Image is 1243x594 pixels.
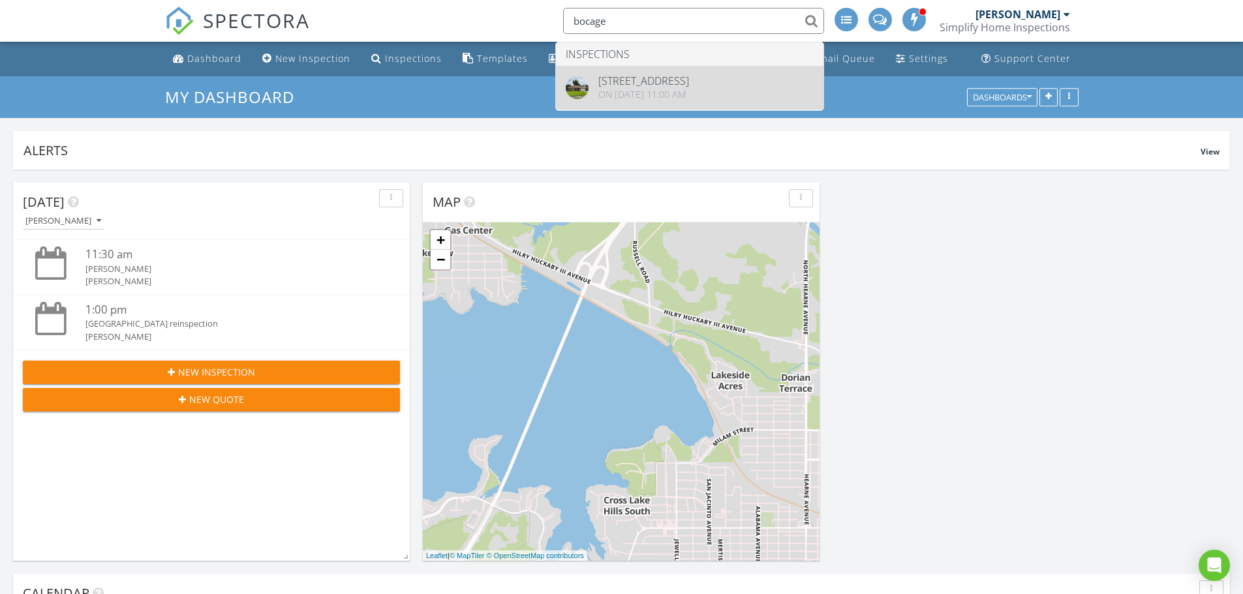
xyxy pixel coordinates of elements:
[1199,550,1230,581] div: Open Intercom Messenger
[940,21,1070,34] div: Simplify Home Inspections
[431,250,450,269] a: Zoom out
[85,263,369,275] div: [PERSON_NAME]
[563,8,824,34] input: Search everything...
[165,86,305,108] a: My Dashboard
[385,52,442,65] div: Inspections
[433,193,461,211] span: Map
[165,7,194,35] img: The Best Home Inspection Software - Spectora
[598,76,689,86] div: [STREET_ADDRESS]
[431,230,450,250] a: Zoom in
[813,52,875,65] div: Email Queue
[85,302,369,318] div: 1:00 pm
[891,47,953,71] a: Settings
[23,361,400,384] button: New Inspection
[487,552,584,559] a: © OpenStreetMap contributors
[566,76,589,99] img: 9201705%2Fcover_photos%2FmNSgaU3dZuThTaVhv5CR%2Foriginal.9201705-1754322727880
[973,93,1032,102] div: Dashboards
[975,8,1060,21] div: [PERSON_NAME]
[85,318,369,330] div: [GEOGRAPHIC_DATA] reinspection
[909,52,948,65] div: Settings
[257,47,356,71] a: New Inspection
[450,552,485,559] a: © MapTiler
[189,393,244,406] span: New Quote
[457,47,533,71] a: Templates
[85,275,369,288] div: [PERSON_NAME]
[275,52,350,65] div: New Inspection
[187,52,241,65] div: Dashboard
[23,388,400,411] button: New Quote
[598,89,689,100] div: On [DATE] 11:00 am
[967,88,1037,106] button: Dashboards
[423,550,587,561] div: |
[178,365,255,379] span: New Inspection
[994,52,1071,65] div: Support Center
[165,18,310,45] a: SPECTORA
[477,52,528,65] div: Templates
[793,47,880,71] a: Email Queue
[203,7,310,34] span: SPECTORA
[366,47,447,71] a: Inspections
[23,213,104,230] button: [PERSON_NAME]
[1201,146,1220,157] span: View
[976,47,1076,71] a: Support Center
[85,246,369,263] div: 11:30 am
[25,216,101,226] div: [PERSON_NAME]
[23,193,65,211] span: [DATE]
[544,47,613,71] a: Contacts
[23,141,1201,159] div: Alerts
[556,42,823,66] li: Inspections
[426,552,448,559] a: Leaflet
[168,47,247,71] a: Dashboard
[85,331,369,343] div: [PERSON_NAME]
